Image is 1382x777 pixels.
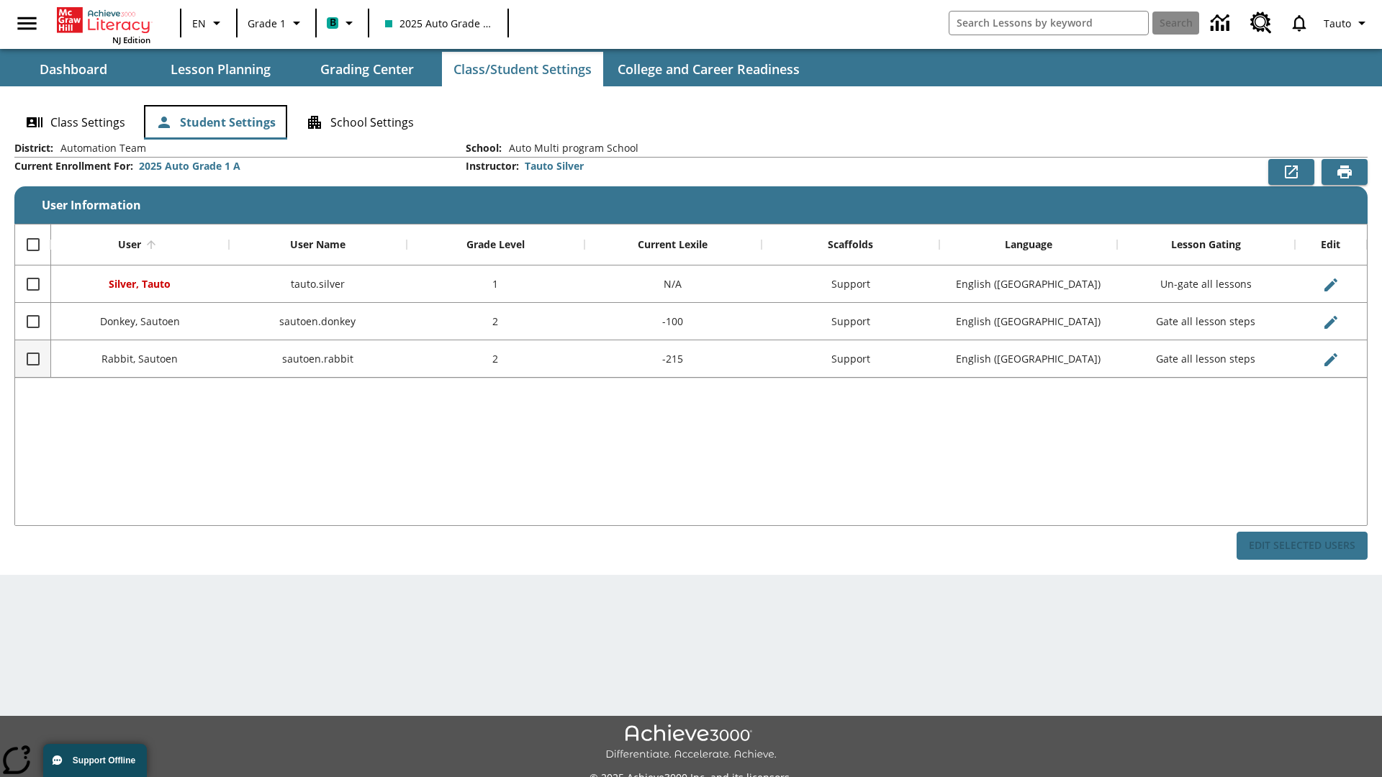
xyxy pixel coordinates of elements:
button: School Settings [294,105,425,140]
div: Gate all lesson steps [1117,340,1295,378]
span: B [330,14,336,32]
div: N/A [584,265,762,303]
a: Resource Center, Will open in new tab [1242,4,1281,42]
a: Notifications [1281,4,1318,42]
button: Grading Center [295,52,439,86]
img: Achieve3000 Differentiate Accelerate Achieve [605,724,777,761]
div: 2 [407,303,584,340]
button: Edit User [1316,271,1345,299]
span: Grade 1 [248,16,286,31]
button: Language: EN, Select a language [186,10,232,36]
span: NJ Edition [112,35,150,45]
span: Silver, Tauto [109,277,171,291]
div: Lesson Gating [1171,238,1241,251]
span: Rabbit, Sautoen [101,352,178,365]
h2: School : [466,142,502,155]
a: Data Center [1202,4,1242,43]
div: User Name [290,238,345,251]
span: User Information [42,197,141,213]
div: 2025 Auto Grade 1 A [139,159,240,173]
button: Profile/Settings [1318,10,1376,36]
div: User [118,238,141,251]
div: Home [57,4,150,45]
div: Scaffolds [828,238,873,251]
div: 1 [407,265,584,303]
div: English (US) [939,303,1117,340]
div: sautoen.rabbit [229,340,407,378]
span: Auto Multi program School [502,141,638,155]
div: -100 [584,303,762,340]
div: Language [1005,238,1052,251]
div: Edit [1321,238,1340,251]
div: Class/Student Settings [14,105,1368,140]
div: Support [762,303,939,340]
a: Home [57,6,150,35]
div: 2 [407,340,584,378]
button: Dashboard [1,52,145,86]
button: Edit User [1316,308,1345,337]
div: Tauto Silver [525,159,584,173]
input: search field [949,12,1148,35]
button: Open side menu [6,2,48,45]
span: Support Offline [73,755,135,765]
div: Grade Level [466,238,525,251]
div: Current Lexile [638,238,708,251]
button: Grade: Grade 1, Select a grade [242,10,311,36]
div: English (US) [939,265,1117,303]
button: Class/Student Settings [442,52,603,86]
div: Gate all lesson steps [1117,303,1295,340]
div: Support [762,340,939,378]
h2: District : [14,142,53,155]
div: English (US) [939,340,1117,378]
div: User Information [14,141,1368,560]
div: Un-gate all lessons [1117,265,1295,303]
div: Support [762,265,939,303]
span: 2025 Auto Grade 1 A [385,16,492,31]
button: Print Preview [1322,159,1368,185]
div: tauto.silver [229,265,407,303]
button: Lesson Planning [148,52,292,86]
span: Automation Team [53,141,146,155]
div: -215 [584,340,762,378]
button: Support Offline [43,744,147,777]
button: Boost Class color is teal. Change class color [321,10,363,36]
span: Tauto [1324,16,1351,31]
button: Edit User [1316,345,1345,374]
div: sautoen.donkey [229,303,407,340]
span: EN [192,16,206,31]
button: Export to CSV [1268,159,1314,185]
h2: Instructor : [466,160,519,173]
h2: Current Enrollment For : [14,160,133,173]
button: Class Settings [14,105,137,140]
button: College and Career Readiness [606,52,811,86]
button: Student Settings [144,105,287,140]
span: Donkey, Sautoen [100,314,180,328]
